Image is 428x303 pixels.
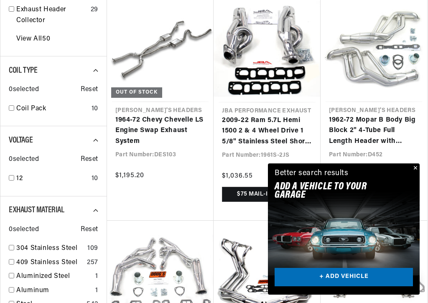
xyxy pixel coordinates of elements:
[9,136,33,145] span: Voltage
[95,285,98,296] div: 1
[95,271,98,282] div: 1
[92,104,98,115] div: 10
[92,173,98,184] div: 10
[115,115,205,147] a: 1964-72 Chevy Chevelle LS Engine Swap Exhaust System
[87,257,98,268] div: 257
[81,224,98,235] span: Reset
[16,257,84,268] a: 409 Stainless Steel
[16,104,88,115] a: Coil Pack
[410,163,420,173] button: Close
[329,115,419,147] a: 1962-72 Mopar B Body Big Block 2" 4-Tube Full Length Header with Metallic Ceramic Coating
[16,285,92,296] a: Aluminum
[16,173,88,184] a: 12
[81,84,98,95] span: Reset
[87,243,98,254] div: 109
[9,224,39,235] span: 0 selected
[16,243,84,254] a: 304 Stainless Steel
[9,206,64,214] span: Exhaust Material
[222,115,312,148] a: 2009-22 Ram 5.7L Hemi 1500 2 & 4 Wheel Drive 1 5/8" Stainless Steel Shorty Header with Metallic C...
[275,183,392,200] h2: Add A VEHICLE to your garage
[275,268,413,287] a: + ADD VEHICLE
[16,271,92,282] a: Aluminized Steel
[9,84,39,95] span: 0 selected
[16,5,87,26] a: Exhaust Header Collector
[9,154,39,165] span: 0 selected
[275,168,349,180] div: Better search results
[9,66,37,75] span: Coil Type
[16,34,50,45] a: View All 50
[91,5,98,15] div: 29
[81,154,98,165] span: Reset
